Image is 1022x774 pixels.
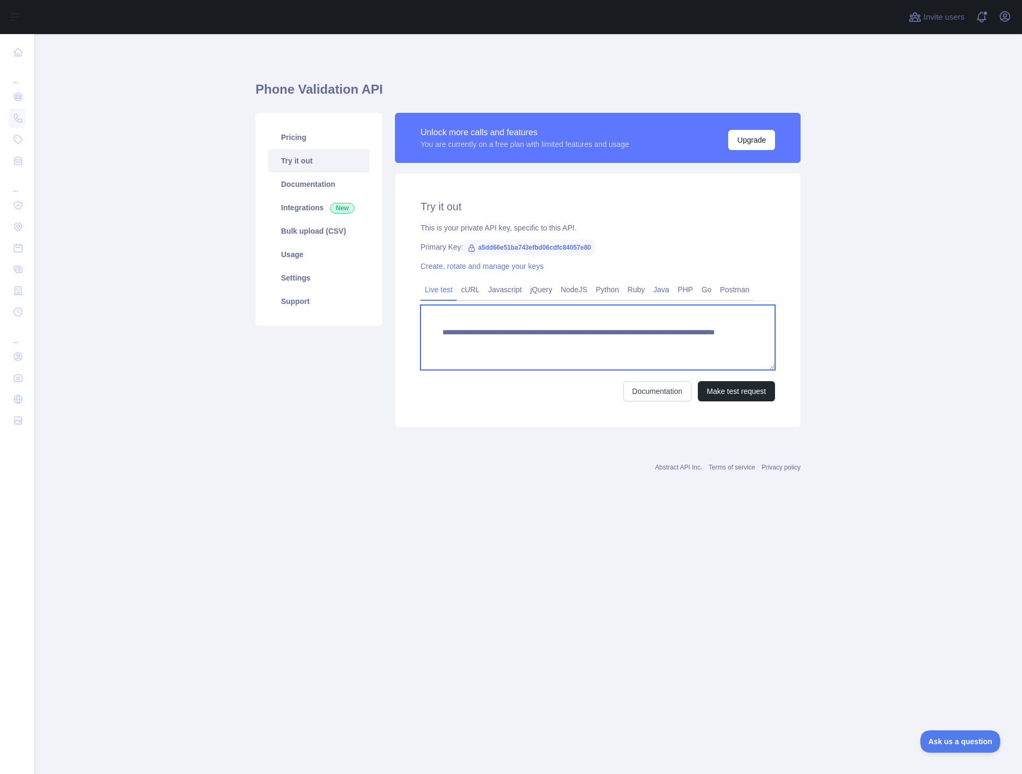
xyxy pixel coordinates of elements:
[463,240,595,256] span: a5dd66e51ba743efbd06cdfc84057e80
[268,243,369,266] a: Usage
[268,266,369,290] a: Settings
[9,172,26,194] div: ...
[421,126,629,139] div: Unlock more calls and features
[591,281,623,298] a: Python
[421,199,775,214] h2: Try it out
[268,126,369,149] a: Pricing
[556,281,591,298] a: NodeJS
[716,281,754,298] a: Postman
[9,324,26,345] div: ...
[697,281,716,298] a: Go
[484,281,526,298] a: Javascript
[268,172,369,196] a: Documentation
[526,281,556,298] a: jQuery
[421,262,543,270] a: Create, rotate and manage your keys
[9,64,26,85] div: ...
[655,464,703,471] a: Abstract API Inc.
[457,281,484,298] a: cURL
[920,730,1001,753] iframe: Toggle Customer Support
[256,81,801,106] h1: Phone Validation API
[623,381,691,401] a: Documentation
[268,219,369,243] a: Bulk upload (CSV)
[421,139,629,150] div: You are currently on a free plan with limited features and usage
[330,203,355,213] span: New
[421,223,775,233] div: This is your private API key, specific to this API.
[698,381,775,401] button: Make test request
[268,149,369,172] a: Try it out
[268,290,369,313] a: Support
[649,281,674,298] a: Java
[623,281,649,298] a: Ruby
[268,196,369,219] a: Integrations New
[421,281,457,298] a: Live test
[728,130,775,150] button: Upgrade
[673,281,697,298] a: PHP
[924,11,965,23] span: Invite users
[906,9,967,26] button: Invite users
[421,242,775,252] div: Primary Key:
[762,464,801,471] a: Privacy policy
[708,464,755,471] a: Terms of service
